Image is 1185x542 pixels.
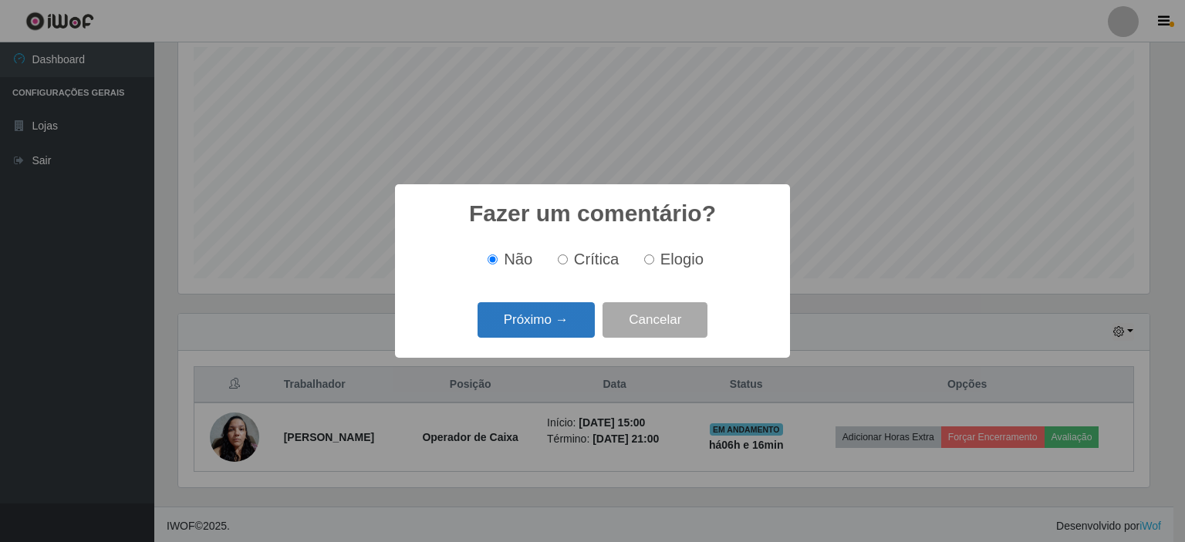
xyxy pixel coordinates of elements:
[478,302,595,338] button: Próximo →
[504,251,532,268] span: Não
[574,251,620,268] span: Crítica
[660,251,704,268] span: Elogio
[644,254,654,264] input: Elogio
[558,254,568,264] input: Crítica
[488,254,498,264] input: Não
[469,200,716,227] h2: Fazer um comentário?
[603,302,707,338] button: Cancelar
